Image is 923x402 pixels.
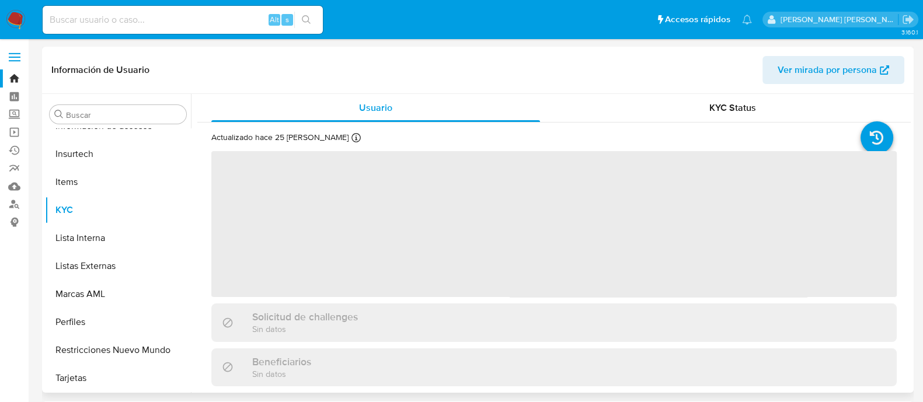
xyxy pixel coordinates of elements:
[45,140,191,168] button: Insurtech
[66,110,182,120] input: Buscar
[902,13,914,26] a: Salir
[45,280,191,308] button: Marcas AML
[45,196,191,224] button: KYC
[270,14,279,25] span: Alt
[211,303,897,341] div: Solicitud de challengesSin datos
[54,110,64,119] button: Buscar
[778,56,877,84] span: Ver mirada por persona
[45,252,191,280] button: Listas Externas
[43,12,323,27] input: Buscar usuario o caso...
[742,15,752,25] a: Notificaciones
[709,101,756,114] span: KYC Status
[45,168,191,196] button: Items
[211,151,897,297] span: ‌
[45,364,191,392] button: Tarjetas
[252,368,311,379] p: Sin datos
[51,64,149,76] h1: Información de Usuario
[211,348,897,386] div: BeneficiariosSin datos
[294,12,318,28] button: search-icon
[45,308,191,336] button: Perfiles
[252,323,358,334] p: Sin datos
[781,14,898,25] p: anamaria.arriagasanchez@mercadolibre.com.mx
[665,13,730,26] span: Accesos rápidos
[359,101,392,114] span: Usuario
[211,132,349,143] p: Actualizado hace 25 [PERSON_NAME]
[762,56,904,84] button: Ver mirada por persona
[45,336,191,364] button: Restricciones Nuevo Mundo
[285,14,289,25] span: s
[252,355,311,368] h3: Beneficiarios
[45,224,191,252] button: Lista Interna
[252,310,358,323] h3: Solicitud de challenges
